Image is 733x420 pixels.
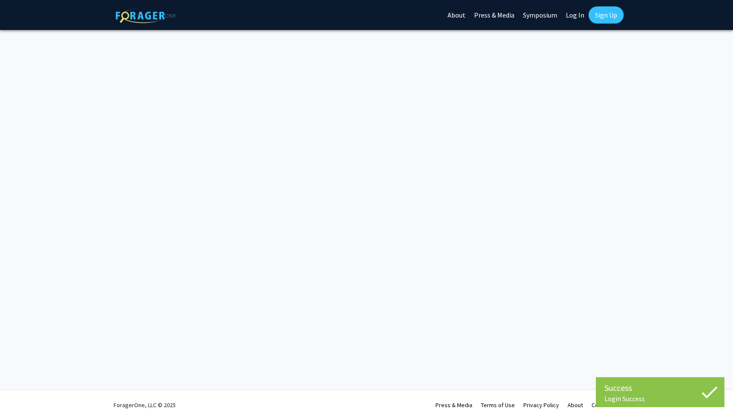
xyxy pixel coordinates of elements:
a: About [568,401,583,409]
a: Terms of Use [481,401,515,409]
div: Success [604,381,716,394]
a: Press & Media [436,401,472,409]
a: Privacy Policy [523,401,559,409]
div: Login Success [604,394,716,403]
img: ForagerOne Logo [116,8,176,23]
a: Contact Us [592,401,619,409]
a: Sign Up [589,6,624,24]
div: ForagerOne, LLC © 2025 [114,390,176,420]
